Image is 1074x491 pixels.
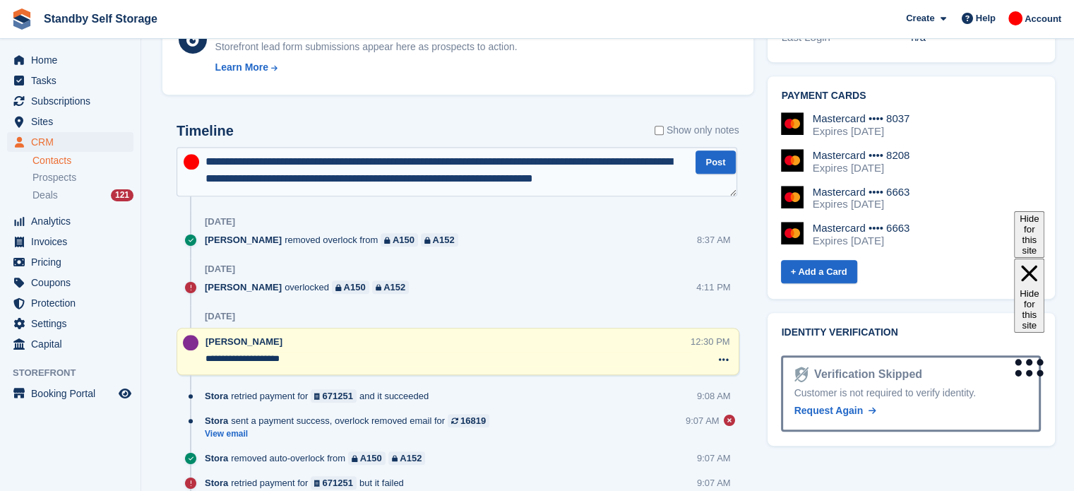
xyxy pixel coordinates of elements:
div: sent a payment success, overlock removed email for [205,414,496,427]
a: Deals 121 [32,188,133,203]
a: menu [7,384,133,403]
span: Tasks [31,71,116,90]
span: Subscriptions [31,91,116,111]
span: Pricing [31,252,116,272]
div: A152 [400,451,422,465]
span: Protection [31,293,116,313]
a: Prospects [32,170,133,185]
div: removed auto-overlock from [205,451,432,465]
a: A152 [372,280,410,294]
div: Expires [DATE] [813,235,910,247]
img: Aaron Winter [1008,11,1022,25]
img: Mastercard Logo [781,222,804,244]
div: 671251 [323,389,353,403]
div: [DATE] [205,264,235,275]
div: Mastercard •••• 8208 [813,149,910,162]
a: + Add a Card [781,260,857,283]
span: [PERSON_NAME] [205,336,282,347]
img: Mastercard Logo [781,149,804,172]
div: Verification Skipped [809,366,922,383]
div: A152 [433,233,455,247]
div: Expires [DATE] [813,162,910,174]
div: A152 [383,280,405,294]
span: Sites [31,112,116,131]
a: A150 [348,451,386,465]
a: Contacts [32,154,133,167]
div: 9:07 AM [697,451,731,465]
div: 9:07 AM [686,414,720,427]
span: Stora [205,451,228,465]
span: [PERSON_NAME] [205,233,282,247]
img: stora-icon-8386f47178a22dfd0bd8f6a31ec36ba5ce8667c1dd55bd0f319d3a0aa187defe.svg [11,8,32,30]
a: Learn More [215,60,518,75]
img: Aaron Winter [184,154,199,170]
div: Customer is not required to verify identity. [794,386,1027,401]
div: 121 [111,189,133,201]
div: A150 [344,280,366,294]
a: menu [7,91,133,111]
div: A150 [360,451,382,465]
a: menu [7,252,133,272]
div: 671251 [323,476,353,490]
a: A150 [381,233,418,247]
div: 16819 [460,414,486,427]
span: Stora [205,476,228,490]
span: Invoices [31,232,116,252]
div: 9:07 AM [697,476,731,490]
span: Help [976,11,996,25]
a: 671251 [311,389,357,403]
label: Show only notes [655,123,739,138]
a: menu [7,50,133,70]
h2: Identity verification [782,327,1041,338]
div: retried payment for and it succeeded [205,389,436,403]
span: Deals [32,189,58,202]
div: [DATE] [205,311,235,322]
a: A150 [332,280,369,294]
span: Storefront [13,366,141,380]
img: Identity Verification Ready [794,367,809,382]
a: Standby Self Storage [38,7,163,30]
a: menu [7,132,133,152]
button: Post [696,150,735,174]
a: menu [7,112,133,131]
a: View email [205,428,496,440]
span: Account [1025,12,1061,26]
span: [PERSON_NAME] [205,280,282,294]
a: menu [7,71,133,90]
a: Preview store [117,385,133,402]
div: 12:30 PM [691,335,730,348]
span: Coupons [31,273,116,292]
div: 8:37 AM [697,233,731,247]
h2: Timeline [177,123,234,139]
span: Home [31,50,116,70]
span: Prospects [32,171,76,184]
img: Mastercard Logo [781,186,804,208]
div: removed overlock from [205,233,465,247]
span: Booking Portal [31,384,116,403]
div: Mastercard •••• 6663 [813,186,910,199]
a: Request Again [794,403,876,418]
span: Create [906,11,934,25]
span: Stora [205,414,228,427]
span: Settings [31,314,116,333]
div: 4:11 PM [696,280,730,294]
span: Stora [205,389,228,403]
a: A152 [421,233,458,247]
input: Show only notes [655,123,664,138]
div: Expires [DATE] [813,198,910,211]
div: Expires [DATE] [813,125,910,138]
div: retried payment for but it failed [205,476,411,490]
a: menu [7,293,133,313]
a: menu [7,211,133,231]
a: A152 [388,451,426,465]
div: Learn More [215,60,268,75]
a: menu [7,334,133,354]
div: Mastercard •••• 6663 [813,222,910,235]
a: menu [7,314,133,333]
div: overlocked [205,280,416,294]
a: 671251 [311,476,357,490]
div: A150 [393,233,414,247]
a: menu [7,273,133,292]
img: Sue Ford [183,335,198,350]
span: Capital [31,334,116,354]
